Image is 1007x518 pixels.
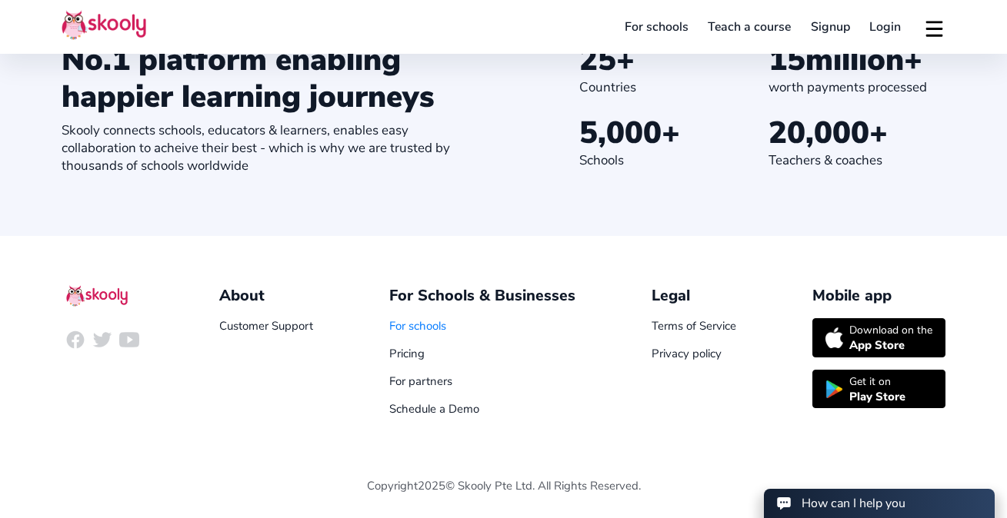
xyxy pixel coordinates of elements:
[115,330,142,354] a: logo youtube
[92,330,112,350] ion-icon: logo twitter
[923,15,945,40] button: menu outline
[652,285,736,306] div: Legal
[812,370,945,409] a: Get it onPlay Store
[389,285,575,306] div: For Schools & Businesses
[769,39,805,81] span: 15
[615,15,699,39] a: For schools
[769,112,869,154] span: 20,000
[119,330,139,350] ion-icon: logo youtube
[849,323,932,337] div: Download on the
[769,78,945,96] div: worth payments processed
[389,374,452,389] a: For partners
[652,346,722,361] a: Privacy policy
[418,478,445,493] span: 2025
[849,374,905,389] div: Get it on
[579,151,756,169] div: Schools
[62,121,468,174] div: Skooly connects schools, educators & learners, enables easy collaboration to acheive their best -...
[88,330,115,354] a: logo twitter
[62,330,88,354] a: logo facebook
[849,389,905,404] div: Play Store
[389,346,425,361] a: Pricing
[825,380,843,398] img: icon-playstore
[812,318,945,357] a: Download on theApp Store
[389,401,479,417] a: Schedule a Demo
[66,285,128,307] img: Skooly
[579,115,756,151] div: +
[769,151,945,169] div: Teachers & coaches
[579,39,616,81] span: 25
[579,78,756,96] div: Countries
[389,318,446,334] a: For schools
[62,42,468,115] div: No.1 platform enabling happier learning journeys
[62,10,146,40] img: Skooly
[825,327,843,348] img: icon-apple
[219,285,313,306] div: About
[579,42,756,78] div: +
[65,330,85,350] ion-icon: logo facebook
[812,285,945,306] div: Mobile app
[652,318,736,334] a: Terms of Service
[849,337,932,353] div: App Store
[698,15,801,39] a: Teach a course
[769,115,945,151] div: +
[801,15,860,39] a: Signup
[62,417,945,518] div: Copyright © Skooly Pte Ltd. All Rights Reserved.
[219,318,313,334] a: Customer Support
[860,15,912,39] a: Login
[579,112,662,154] span: 5,000
[769,42,945,78] div: million+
